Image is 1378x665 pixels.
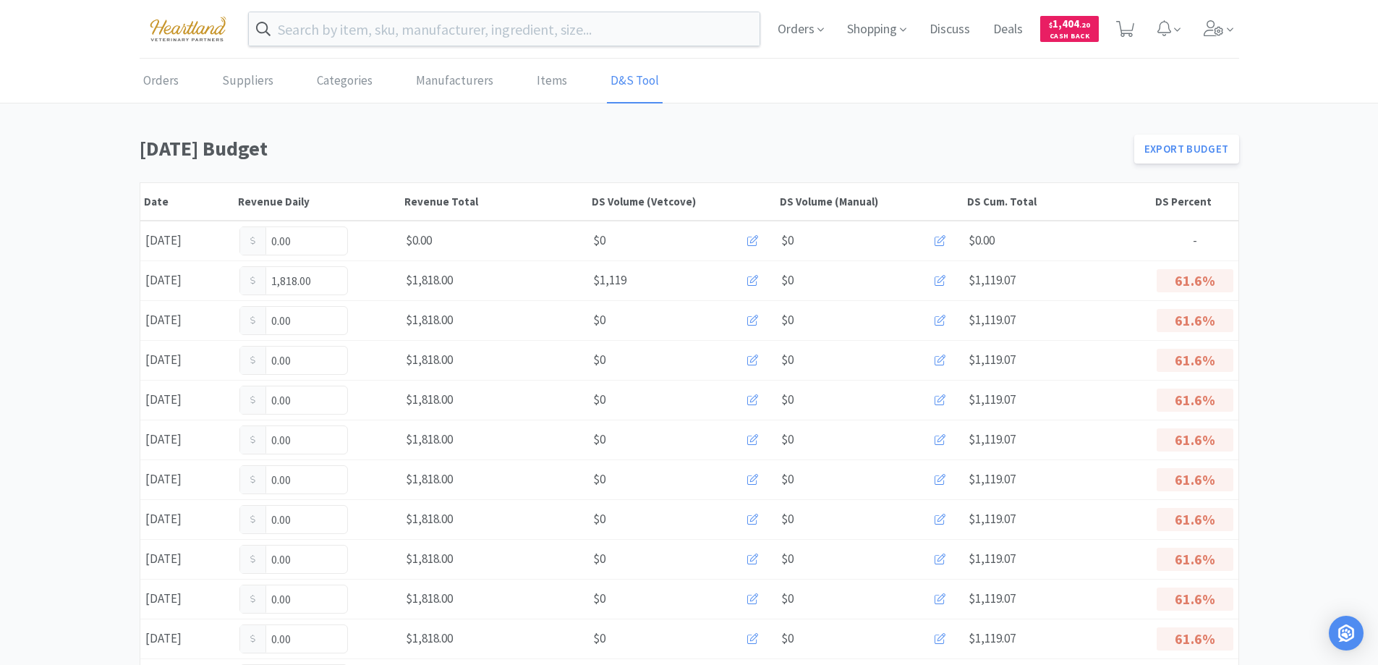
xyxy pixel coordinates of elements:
span: $0 [593,350,605,370]
div: [DATE] [140,465,234,494]
span: $1,119.07 [969,352,1016,368]
p: - [1157,231,1233,250]
span: $0 [593,470,605,489]
span: $0 [781,589,794,609]
a: Categories [313,59,376,103]
span: $0 [781,629,794,648]
div: Revenue Daily [238,195,397,208]
span: $1,818.00 [406,471,453,487]
p: 61.6% [1157,269,1233,292]
span: $0 [593,589,605,609]
a: Discuss [924,23,976,36]
span: $0 [781,350,794,370]
span: $0 [781,549,794,569]
img: cad7bdf275c640399d9c6e0c56f98fd2_10.png [140,9,237,48]
div: [DATE] [140,544,234,574]
p: 61.6% [1157,468,1233,491]
span: 1,404 [1049,17,1090,30]
p: 61.6% [1157,508,1233,531]
span: $0 [781,470,794,489]
span: $0 [781,509,794,529]
span: $0 [781,310,794,330]
div: [DATE] [140,345,234,375]
p: 61.6% [1157,548,1233,571]
span: $0 [781,231,794,250]
span: $1,119 [593,271,626,290]
span: $0 [781,271,794,290]
span: $0 [781,390,794,410]
div: [DATE] [140,266,234,295]
span: $1,119.07 [969,590,1016,606]
span: $0.00 [969,232,995,248]
div: DS Percent [1155,195,1235,208]
div: Date [144,195,231,208]
a: $1,404.20Cash Back [1040,9,1099,48]
span: $0 [593,310,605,330]
span: $1,818.00 [406,352,453,368]
a: Suppliers [218,59,277,103]
a: Orders [140,59,182,103]
div: Open Intercom Messenger [1329,616,1364,651]
span: $1,818.00 [406,391,453,407]
p: 61.6% [1157,588,1233,611]
span: $1,818.00 [406,551,453,567]
a: Deals [987,23,1029,36]
span: $1,818.00 [406,431,453,447]
span: $1,818.00 [406,630,453,646]
div: DS Volume (Manual) [780,195,961,208]
div: [DATE] [140,305,234,335]
input: Search by item, sku, manufacturer, ingredient, size... [249,12,760,46]
span: $1,119.07 [969,630,1016,646]
span: $0 [593,390,605,410]
p: 61.6% [1157,349,1233,372]
span: $1,818.00 [406,312,453,328]
span: $0 [593,430,605,449]
span: $0 [593,231,605,250]
span: $0 [593,629,605,648]
a: D&S Tool [607,59,663,103]
span: $0 [593,549,605,569]
div: [DATE] [140,425,234,454]
span: $1,119.07 [969,272,1016,288]
span: $1,119.07 [969,312,1016,328]
p: 61.6% [1157,428,1233,452]
span: $ [1049,20,1052,30]
a: Export Budget [1134,135,1239,164]
span: $1,818.00 [406,590,453,606]
span: Cash Back [1049,33,1090,42]
span: $0 [781,430,794,449]
div: DS Volume (Vetcove) [592,195,773,208]
p: 61.6% [1157,309,1233,332]
p: 61.6% [1157,389,1233,412]
div: [DATE] [140,504,234,534]
a: Items [533,59,571,103]
span: $1,818.00 [406,511,453,527]
div: [DATE] [140,624,234,653]
h1: [DATE] Budget [140,132,1126,165]
span: $1,119.07 [969,551,1016,567]
span: $0 [593,509,605,529]
a: Manufacturers [412,59,497,103]
p: 61.6% [1157,627,1233,651]
div: [DATE] [140,226,234,255]
span: $1,119.07 [969,471,1016,487]
span: $1,119.07 [969,431,1016,447]
span: $1,119.07 [969,511,1016,527]
div: Revenue Total [404,195,585,208]
div: [DATE] [140,385,234,415]
span: $0.00 [406,232,432,248]
span: $1,119.07 [969,391,1016,407]
div: DS Cum. Total [967,195,1148,208]
span: $1,818.00 [406,272,453,288]
span: . 20 [1079,20,1090,30]
div: [DATE] [140,584,234,614]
